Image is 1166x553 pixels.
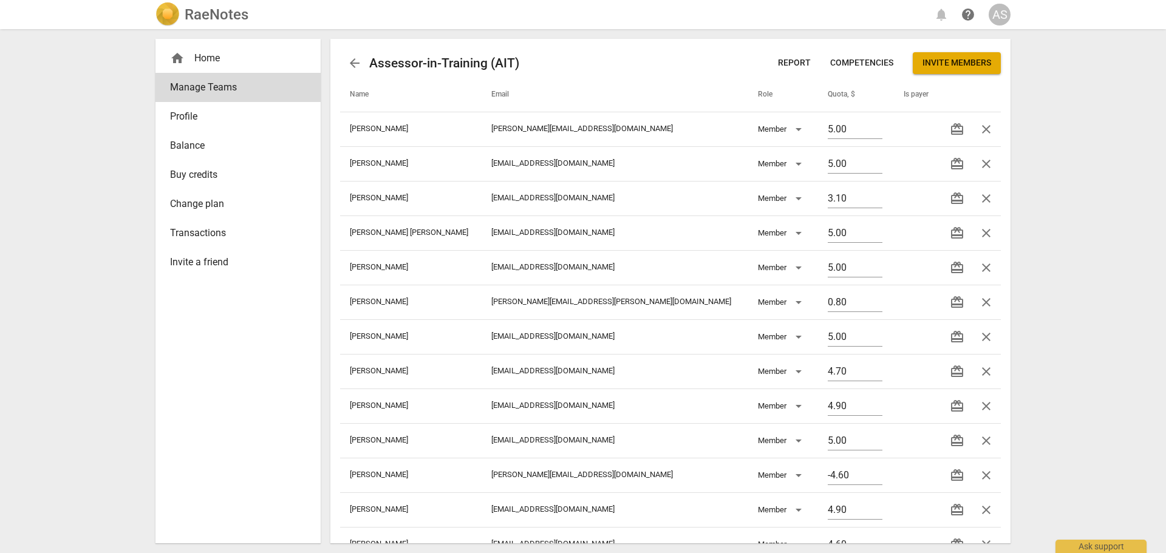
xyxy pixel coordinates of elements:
a: Manage Teams [155,73,321,102]
button: Transfer credits [943,288,972,317]
span: Invite a friend [170,255,296,270]
td: [EMAIL_ADDRESS][DOMAIN_NAME] [482,388,748,423]
span: Change plan [170,197,296,211]
span: close [979,537,994,552]
span: Name [350,90,383,100]
a: LogoRaeNotes [155,2,248,27]
div: Member [758,154,806,174]
td: [PERSON_NAME][EMAIL_ADDRESS][DOMAIN_NAME] [482,458,748,492]
span: close [979,260,994,275]
div: Member [758,258,806,277]
span: Email [491,90,523,100]
span: redeem [950,537,964,552]
span: Manage Teams [170,80,296,95]
td: [PERSON_NAME] [340,146,482,181]
button: Transfer credits [943,495,972,524]
button: Transfer credits [943,426,972,455]
span: close [979,433,994,448]
a: Balance [155,131,321,160]
button: AS [989,4,1011,25]
td: [EMAIL_ADDRESS][DOMAIN_NAME] [482,250,748,285]
span: redeem [950,364,964,379]
td: [PERSON_NAME] [PERSON_NAME] [340,215,482,250]
span: Invite members [922,57,991,69]
button: Report [768,52,820,74]
a: Buy credits [155,160,321,189]
td: [PERSON_NAME] [340,458,482,492]
button: Transfer credits [943,392,972,421]
a: Transactions [155,219,321,248]
span: redeem [950,191,964,206]
button: Transfer credits [943,322,972,351]
div: Member [758,327,806,347]
span: help [961,7,975,22]
td: [PERSON_NAME] [340,423,482,458]
td: [EMAIL_ADDRESS][DOMAIN_NAME] [482,492,748,527]
div: Member [758,223,806,243]
div: Member [758,431,806,450]
span: close [979,364,994,379]
td: [EMAIL_ADDRESS][DOMAIN_NAME] [482,215,748,250]
td: [PERSON_NAME] [340,319,482,354]
span: redeem [950,330,964,344]
button: Transfer credits [943,115,972,144]
a: Profile [155,102,321,131]
span: redeem [950,260,964,275]
h2: Assessor-in-Training (AIT) [369,56,519,71]
span: redeem [950,503,964,517]
td: [PERSON_NAME] [340,354,482,388]
span: Transactions [170,226,296,240]
a: Change plan [155,189,321,219]
span: close [979,122,994,137]
span: close [979,191,994,206]
span: redeem [950,157,964,171]
button: Invite members [913,52,1001,74]
td: [EMAIL_ADDRESS][DOMAIN_NAME] [482,354,748,388]
td: [PERSON_NAME][EMAIL_ADDRESS][DOMAIN_NAME] [482,112,748,146]
button: Transfer credits [943,149,972,178]
button: Transfer credits [943,461,972,490]
a: Help [957,4,979,25]
div: Member [758,500,806,520]
img: Logo [155,2,180,27]
span: redeem [950,399,964,413]
td: [PERSON_NAME] [340,112,482,146]
span: Balance [170,138,296,153]
button: Transfer credits [943,357,972,386]
span: close [979,468,994,483]
span: close [979,503,994,517]
span: redeem [950,433,964,448]
div: Home [155,44,321,73]
td: [PERSON_NAME][EMAIL_ADDRESS][PERSON_NAME][DOMAIN_NAME] [482,285,748,319]
td: [PERSON_NAME] [340,388,482,423]
td: [EMAIL_ADDRESS][DOMAIN_NAME] [482,319,748,354]
span: redeem [950,226,964,240]
button: Transfer credits [943,253,972,282]
span: close [979,399,994,413]
td: [PERSON_NAME] [340,181,482,215]
div: Member [758,466,806,485]
span: Buy credits [170,168,296,182]
td: [PERSON_NAME] [340,492,482,527]
td: [EMAIL_ADDRESS][DOMAIN_NAME] [482,146,748,181]
span: close [979,295,994,310]
span: Competencies [830,57,893,69]
span: Profile [170,109,296,124]
span: close [979,226,994,240]
th: Is payer [894,78,933,112]
div: Member [758,396,806,416]
div: Home [170,51,296,66]
span: home [170,51,185,66]
div: Member [758,120,806,139]
a: Invite a friend [155,248,321,277]
span: arrow_back [347,56,362,70]
span: Report [778,57,811,69]
span: redeem [950,295,964,310]
span: redeem [950,468,964,483]
button: Transfer credits [943,219,972,248]
div: Ask support [1055,540,1147,553]
span: Role [758,90,787,100]
button: Transfer credits [943,184,972,213]
td: [PERSON_NAME] [340,250,482,285]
